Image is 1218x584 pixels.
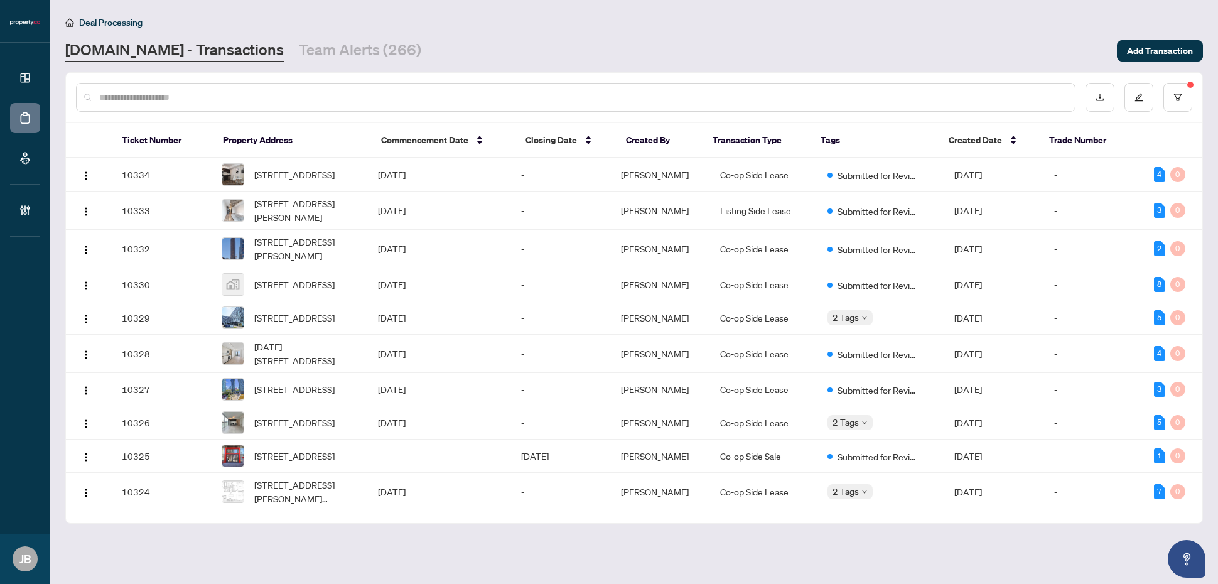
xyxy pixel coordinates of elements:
[511,406,611,440] td: -
[81,281,91,291] img: Logo
[76,308,96,328] button: Logo
[81,488,91,498] img: Logo
[1170,415,1185,430] div: 0
[254,449,335,463] span: [STREET_ADDRESS]
[65,18,74,27] span: home
[213,123,371,158] th: Property Address
[833,415,859,430] span: 2 Tags
[1044,268,1144,301] td: -
[838,383,919,397] span: Submitted for Review
[1044,406,1144,440] td: -
[1163,83,1192,112] button: filter
[1154,484,1165,499] div: 7
[368,301,510,335] td: [DATE]
[515,123,617,158] th: Closing Date
[76,239,96,259] button: Logo
[222,412,244,433] img: thumbnail-img
[511,158,611,192] td: -
[368,192,510,230] td: [DATE]
[621,205,689,216] span: [PERSON_NAME]
[811,123,939,158] th: Tags
[368,406,510,440] td: [DATE]
[621,450,689,462] span: [PERSON_NAME]
[710,335,817,373] td: Co-op Side Lease
[1170,277,1185,292] div: 0
[1044,440,1144,473] td: -
[954,279,982,290] span: [DATE]
[76,343,96,364] button: Logo
[616,123,703,158] th: Created By
[710,158,817,192] td: Co-op Side Lease
[112,373,212,406] td: 10327
[368,473,510,511] td: [DATE]
[954,417,982,428] span: [DATE]
[511,230,611,268] td: -
[76,274,96,295] button: Logo
[254,278,335,291] span: [STREET_ADDRESS]
[1154,277,1165,292] div: 8
[76,482,96,502] button: Logo
[254,168,335,181] span: [STREET_ADDRESS]
[838,242,919,256] span: Submitted for Review
[1154,203,1165,218] div: 3
[954,205,982,216] span: [DATE]
[81,207,91,217] img: Logo
[1168,540,1205,578] button: Open asap
[112,440,212,473] td: 10325
[76,379,96,399] button: Logo
[76,165,96,185] button: Logo
[222,481,244,502] img: thumbnail-img
[381,133,468,147] span: Commencement Date
[1154,167,1165,182] div: 4
[861,419,868,426] span: down
[1154,382,1165,397] div: 3
[621,417,689,428] span: [PERSON_NAME]
[710,268,817,301] td: Co-op Side Lease
[222,379,244,400] img: thumbnail-img
[1154,241,1165,256] div: 2
[838,168,919,182] span: Submitted for Review
[222,274,244,295] img: thumbnail-img
[81,314,91,324] img: Logo
[525,133,577,147] span: Closing Date
[703,123,811,158] th: Transaction Type
[1154,310,1165,325] div: 5
[1044,230,1144,268] td: -
[112,123,213,158] th: Ticket Number
[112,230,212,268] td: 10332
[621,486,689,497] span: [PERSON_NAME]
[833,484,859,499] span: 2 Tags
[10,19,40,26] img: logo
[1170,203,1185,218] div: 0
[954,243,982,254] span: [DATE]
[81,419,91,429] img: Logo
[368,373,510,406] td: [DATE]
[112,335,212,373] td: 10328
[222,307,244,328] img: thumbnail-img
[710,406,817,440] td: Co-op Side Lease
[1154,415,1165,430] div: 5
[954,450,982,462] span: [DATE]
[838,278,919,292] span: Submitted for Review
[511,301,611,335] td: -
[1086,83,1114,112] button: download
[254,311,335,325] span: [STREET_ADDRESS]
[222,343,244,364] img: thumbnail-img
[861,489,868,495] span: down
[1044,192,1144,230] td: -
[81,245,91,255] img: Logo
[112,473,212,511] td: 10324
[1170,382,1185,397] div: 0
[81,350,91,360] img: Logo
[833,310,859,325] span: 2 Tags
[710,301,817,335] td: Co-op Side Lease
[838,450,919,463] span: Submitted for Review
[1170,167,1185,182] div: 0
[1044,335,1144,373] td: -
[368,158,510,192] td: [DATE]
[19,550,31,568] span: JB
[710,230,817,268] td: Co-op Side Lease
[954,312,982,323] span: [DATE]
[949,133,1002,147] span: Created Date
[954,348,982,359] span: [DATE]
